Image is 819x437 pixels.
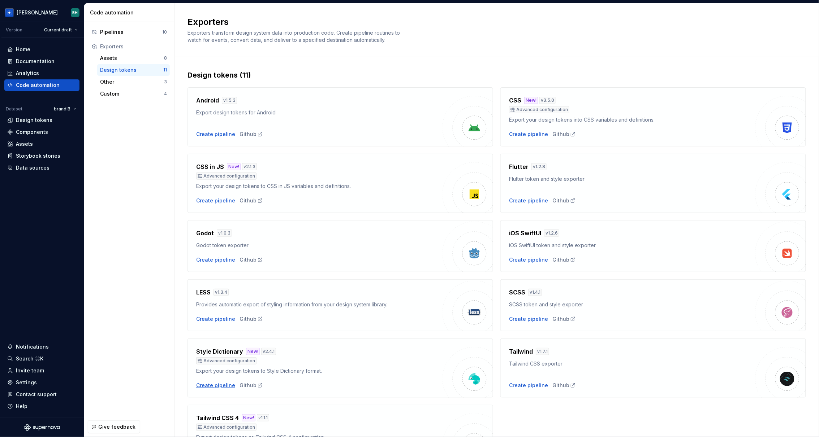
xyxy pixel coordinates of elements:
button: Create pipeline [509,197,548,204]
div: Exporters [100,43,167,50]
div: Tailwind CSS exporter [509,360,755,367]
button: Notifications [4,341,79,353]
a: Code automation [4,79,79,91]
div: 3 [164,79,167,85]
div: Github [552,131,576,138]
h4: LESS [196,288,211,297]
div: Export your design tokens into CSS variables and definitions. [509,116,755,123]
div: Godot token exporter [196,242,443,249]
div: v 1.3.4 [214,289,229,296]
button: Design tokens11 [97,64,170,76]
button: [PERSON_NAME]BH [1,5,82,20]
svg: Supernova Logo [24,424,60,431]
div: SCSS token and style exporter [509,301,755,308]
div: Components [16,128,48,136]
div: Export your design tokens to CSS in JS variables and definitions. [196,183,443,190]
button: Create pipeline [196,315,235,323]
a: Assets [4,138,79,150]
a: Github [240,382,263,389]
div: Dataset [6,106,22,112]
div: Custom [100,90,164,97]
div: Data sources [16,164,49,171]
div: [PERSON_NAME] [17,9,58,16]
img: 049812b6-2877-400d-9dc9-987621144c16.png [5,8,14,17]
div: Settings [16,379,37,386]
h4: Tailwind [509,347,533,356]
div: Documentation [16,58,55,65]
div: Provides automatic export of styling information from your design system library. [196,301,443,308]
a: Github [552,382,576,389]
div: Create pipeline [509,131,548,138]
div: v 1.1.1 [257,414,269,421]
a: Components [4,126,79,138]
div: New! [242,414,255,421]
button: Contact support [4,389,79,400]
div: Search ⌘K [16,355,43,362]
div: Notifications [16,343,49,350]
a: Github [552,256,576,263]
a: Github [240,197,263,204]
h4: CSS in JS [196,162,224,171]
div: Design tokens [16,117,52,124]
button: Create pipeline [509,256,548,263]
button: Create pipeline [196,256,235,263]
a: Settings [4,377,79,388]
a: Github [240,256,263,263]
div: v 1.5.3 [222,97,237,104]
div: v 3.5.0 [539,97,556,104]
a: Home [4,44,79,55]
div: v 2.1.3 [242,163,257,170]
div: Version [6,27,22,33]
div: Create pipeline [196,197,235,204]
div: Github [240,315,263,323]
div: Design tokens (11) [187,70,806,80]
button: brand B [51,104,79,114]
h4: Android [196,96,219,105]
h4: iOS SwiftUI [509,229,541,237]
button: Assets8 [97,52,170,64]
div: Flutter token and style exporter [509,175,755,183]
div: New! [246,348,260,355]
div: 11 [163,67,167,73]
div: v 1.2.8 [531,163,547,170]
a: Invite team [4,365,79,376]
div: Help [16,403,27,410]
div: Advanced configuration [196,357,257,364]
a: Github [240,131,263,138]
a: Github [552,197,576,204]
div: Other [100,78,164,86]
div: 4 [164,91,167,97]
button: Create pipeline [196,131,235,138]
a: Analytics [4,67,79,79]
div: Advanced configuration [196,172,257,180]
div: Export design tokens for Android [196,109,443,116]
h2: Exporters [187,16,797,28]
button: Custom4 [97,88,170,100]
a: Github [552,315,576,323]
span: brand B [54,106,70,112]
span: Current draft [44,27,72,33]
div: v 1.4.1 [528,289,542,296]
button: Give feedback [88,420,140,433]
div: Create pipeline [509,315,548,323]
span: Exporters transform design system data into production code. Create pipeline routines to watch fo... [187,30,401,43]
span: Give feedback [98,423,135,431]
div: v 1.7.1 [536,348,549,355]
h4: CSS [509,96,521,105]
div: Home [16,46,30,53]
div: Export your design tokens to Style Dictionary format. [196,367,443,375]
h4: SCSS [509,288,525,297]
div: Design tokens [100,66,163,74]
div: v 1.2.6 [544,230,559,237]
div: Advanced configuration [509,106,569,113]
button: Create pipeline [509,382,548,389]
